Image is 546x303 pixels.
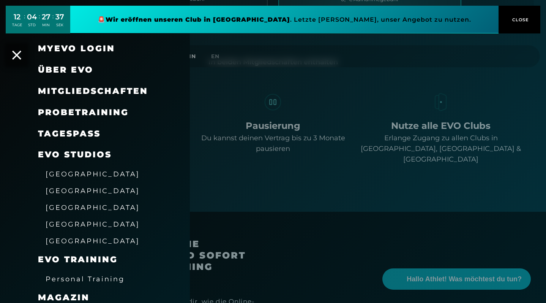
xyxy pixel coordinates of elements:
[55,22,64,28] div: SEK
[499,6,540,33] button: CLOSE
[510,16,529,23] span: CLOSE
[42,11,50,22] div: 27
[38,65,93,75] span: Über EVO
[12,11,22,22] div: 12
[52,12,54,32] div: :
[55,11,64,22] div: 37
[27,11,37,22] div: 04
[27,22,37,28] div: STD
[38,43,115,54] a: MyEVO Login
[12,22,22,28] div: TAGE
[39,12,40,32] div: :
[24,12,25,32] div: :
[42,22,50,28] div: MIN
